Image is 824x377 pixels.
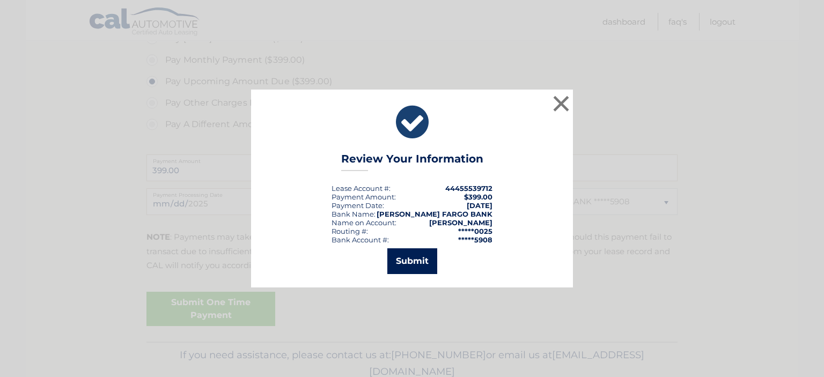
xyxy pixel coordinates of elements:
[332,227,368,235] div: Routing #:
[377,210,492,218] strong: [PERSON_NAME] FARGO BANK
[341,152,483,171] h3: Review Your Information
[467,201,492,210] span: [DATE]
[332,210,376,218] div: Bank Name:
[332,184,391,193] div: Lease Account #:
[332,201,382,210] span: Payment Date
[332,193,396,201] div: Payment Amount:
[550,93,572,114] button: ×
[332,218,396,227] div: Name on Account:
[332,201,384,210] div: :
[429,218,492,227] strong: [PERSON_NAME]
[332,235,389,244] div: Bank Account #:
[464,193,492,201] span: $399.00
[445,184,492,193] strong: 44455539712
[387,248,437,274] button: Submit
